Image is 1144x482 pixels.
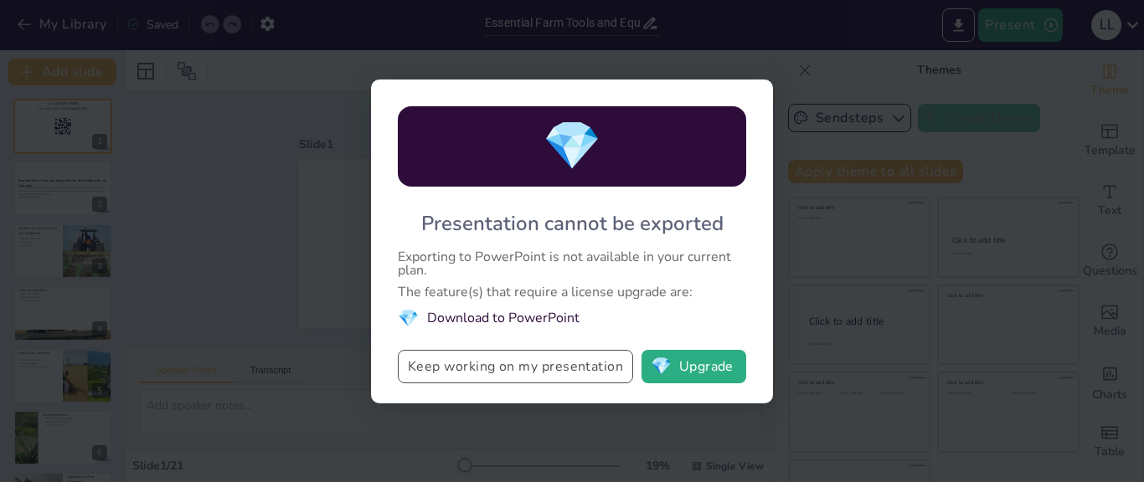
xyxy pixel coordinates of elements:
[398,250,746,277] div: Exporting to PowerPoint is not available in your current plan.
[421,210,724,237] div: Presentation cannot be exported
[398,350,633,383] button: Keep working on my presentation
[398,307,419,330] span: diamond
[651,358,672,375] span: diamond
[543,114,601,178] span: diamond
[398,307,746,330] li: Download to PowerPoint
[642,350,746,383] button: diamondUpgrade
[398,285,746,299] div: The feature(s) that require a license upgrade are:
